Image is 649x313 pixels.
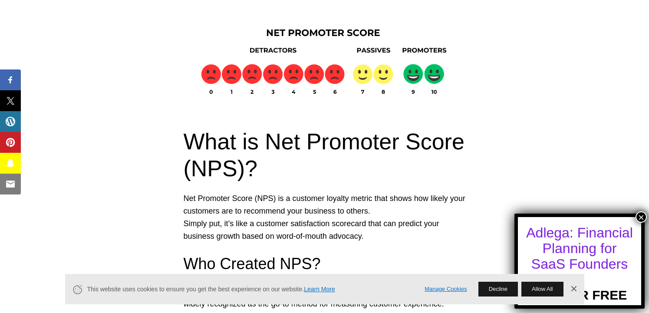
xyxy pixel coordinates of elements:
[567,283,580,296] a: Dismiss Banner
[526,225,633,272] div: Adlega: Financial Planning for SaaS Founders
[184,128,466,182] h2: What is Net Promoter Score (NPS)?
[425,285,467,294] a: Manage Cookies
[184,22,466,114] img: NPS Scale
[521,282,563,297] button: Allow All
[532,273,627,303] a: TRY FOR FREE
[184,253,466,275] h3: Who Created NPS?
[72,284,83,295] svg: Cookie Icon
[478,282,518,297] button: Decline
[184,192,466,242] p: Net Promoter Score (NPS) is a customer loyalty metric that shows how likely your customers are to...
[87,285,413,294] span: This website uses cookies to ensure you get the best experience on our website.
[304,286,335,293] a: Learn More
[636,211,647,223] button: Close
